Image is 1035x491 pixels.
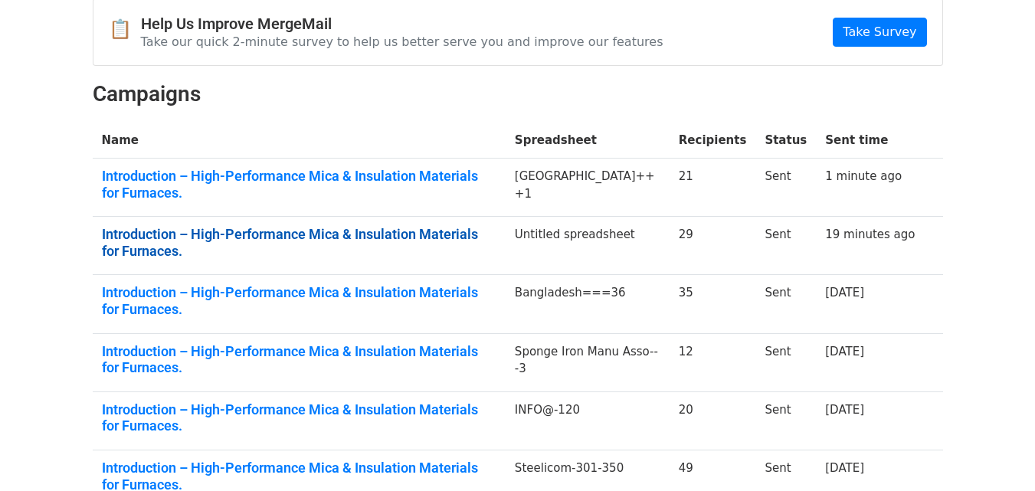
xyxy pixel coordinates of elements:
a: [DATE] [825,461,864,475]
a: [DATE] [825,403,864,417]
a: [DATE] [825,286,864,300]
td: 21 [670,159,756,217]
a: Introduction – High-Performance Mica & Insulation Materials for Furnaces. [102,401,496,434]
td: Untitled spreadsheet [506,217,670,275]
td: Sponge Iron Manu Asso---3 [506,333,670,391]
a: Introduction – High-Performance Mica & Insulation Materials for Furnaces. [102,284,496,317]
th: Name [93,123,506,159]
td: Sent [755,159,816,217]
td: INFO@-120 [506,391,670,450]
th: Recipients [670,123,756,159]
td: Bangladesh===36 [506,275,670,333]
td: Sent [755,333,816,391]
a: [DATE] [825,345,864,358]
a: Introduction – High-Performance Mica & Insulation Materials for Furnaces. [102,168,496,201]
td: 20 [670,391,756,450]
iframe: Chat Widget [958,417,1035,491]
p: Take our quick 2-minute survey to help us better serve you and improve our features [141,34,663,50]
td: [GEOGRAPHIC_DATA]+++1 [506,159,670,217]
th: Sent time [816,123,924,159]
a: 1 minute ago [825,169,902,183]
a: Introduction – High-Performance Mica & Insulation Materials for Furnaces. [102,343,496,376]
td: 12 [670,333,756,391]
td: 29 [670,217,756,275]
th: Status [755,123,816,159]
td: Sent [755,217,816,275]
td: Sent [755,391,816,450]
a: Introduction – High-Performance Mica & Insulation Materials for Furnaces. [102,226,496,259]
h2: Campaigns [93,81,943,107]
a: Take Survey [833,18,926,47]
span: 📋 [109,18,141,41]
a: 19 minutes ago [825,227,915,241]
h4: Help Us Improve MergeMail [141,15,663,33]
td: Sent [755,275,816,333]
th: Spreadsheet [506,123,670,159]
td: 35 [670,275,756,333]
